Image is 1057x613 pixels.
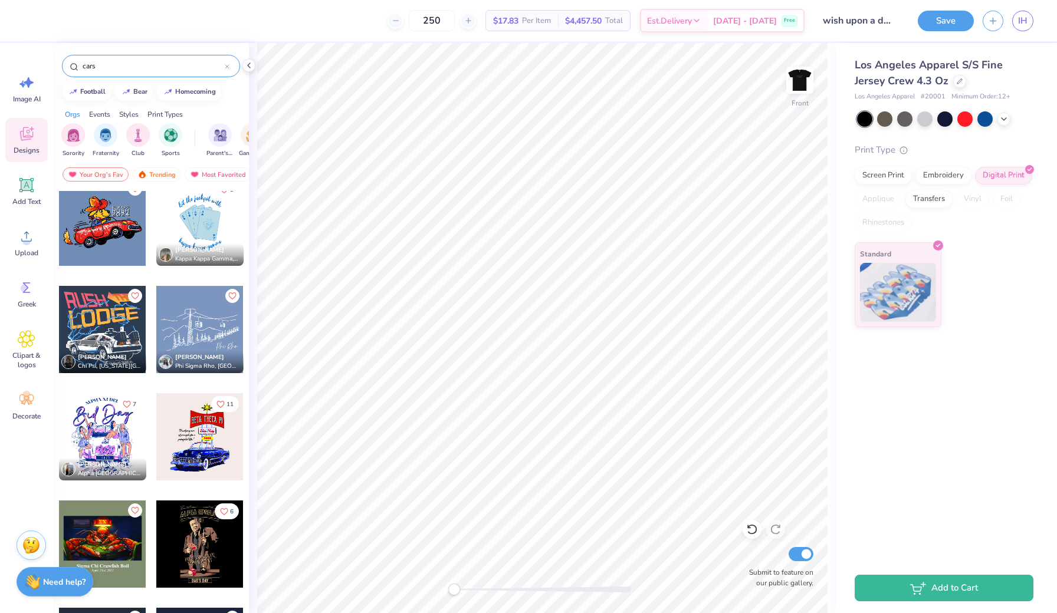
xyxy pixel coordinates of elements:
label: Submit to feature on our public gallery. [743,567,813,588]
img: Sorority Image [67,128,80,142]
span: Designs [14,146,40,155]
img: trend_line.gif [163,88,173,95]
button: bear [115,83,153,101]
img: Sports Image [164,128,178,142]
img: Standard [860,263,936,322]
div: Orgs [65,109,80,120]
div: filter for Fraternity [93,123,119,158]
button: filter button [93,123,119,158]
div: Vinyl [956,190,989,208]
div: Accessibility label [448,584,460,595]
button: Like [128,503,142,518]
span: Club [132,149,145,158]
div: Rhinestones [855,214,912,232]
button: Like [128,289,142,303]
strong: Need help? [43,576,86,588]
span: # 20001 [921,92,946,102]
button: homecoming [157,83,221,101]
button: Like [225,289,239,303]
span: $4,457.50 [565,15,602,27]
div: Print Types [147,109,183,120]
div: Your Org's Fav [63,167,129,182]
span: Add Text [12,197,41,206]
span: $17.83 [493,15,518,27]
div: filter for Sports [159,123,182,158]
span: Upload [15,248,38,258]
img: trending.gif [137,170,147,179]
img: Club Image [132,128,145,142]
img: Front [788,68,812,92]
img: most_fav.gif [190,170,199,179]
div: Embroidery [915,167,971,184]
span: Fraternity [93,149,119,158]
button: filter button [61,123,85,158]
div: filter for Sorority [61,123,85,158]
div: Most Favorited [185,167,251,182]
span: Game Day [239,149,266,158]
span: Image AI [13,94,41,104]
span: Los Angeles Apparel [855,92,915,102]
input: Try "Alpha" [81,60,225,72]
img: most_fav.gif [68,170,77,179]
span: [PERSON_NAME] [175,246,224,254]
span: Chi Psi, [US_STATE][GEOGRAPHIC_DATA] [78,362,142,371]
span: 6 [230,509,234,515]
span: Standard [860,248,891,260]
img: trend_line.gif [122,88,131,95]
span: Est. Delivery [647,15,692,27]
div: filter for Game Day [239,123,266,158]
span: [PERSON_NAME] [78,353,127,361]
button: Like [211,396,239,412]
span: Sports [162,149,180,158]
button: filter button [159,123,182,158]
div: Applique [855,190,902,208]
span: 5 [230,187,234,193]
span: Clipart & logos [7,351,46,370]
div: Transfers [905,190,953,208]
div: Foil [993,190,1020,208]
span: Alpha [GEOGRAPHIC_DATA], [GEOGRAPHIC_DATA][US_STATE] [78,469,142,478]
span: Sorority [63,149,84,158]
span: Free [784,17,795,25]
img: trend_line.gif [68,88,78,95]
span: IH [1018,14,1028,28]
a: IH [1012,11,1033,31]
span: Minimum Order: 12 + [951,92,1010,102]
img: Fraternity Image [99,128,112,142]
span: Phi Sigma Rho, [GEOGRAPHIC_DATA] [175,362,239,371]
div: Styles [119,109,139,120]
button: football [62,83,111,101]
div: Print Type [855,143,1033,157]
div: bear [133,88,147,95]
button: Like [117,396,142,412]
span: Decorate [12,411,41,421]
div: filter for Club [126,123,150,158]
span: 7 [133,401,136,407]
div: filter for Parent's Weekend [206,123,234,158]
span: Kappa Kappa Gamma, [GEOGRAPHIC_DATA] [175,255,239,263]
span: Greek [18,299,36,309]
div: homecoming [175,88,216,95]
button: Like [215,503,239,519]
span: 11 [226,401,234,407]
button: filter button [206,123,234,158]
div: Digital Print [975,167,1032,184]
img: Game Day Image [246,128,260,142]
button: Save [918,11,974,31]
span: [PERSON_NAME] [175,353,224,361]
div: Front [792,98,809,108]
span: Los Angeles Apparel S/S Fine Jersey Crew 4.3 Oz [855,58,1003,88]
button: Add to Cart [855,575,1033,601]
span: Per Item [522,15,551,27]
div: Screen Print [855,167,912,184]
span: [PERSON_NAME] [78,460,127,469]
button: filter button [239,123,266,158]
input: Untitled Design [813,9,900,32]
span: Parent's Weekend [206,149,234,158]
button: filter button [126,123,150,158]
span: Total [605,15,623,27]
div: football [80,88,106,95]
input: – – [409,10,455,31]
div: Trending [132,167,181,182]
div: Events [89,109,110,120]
